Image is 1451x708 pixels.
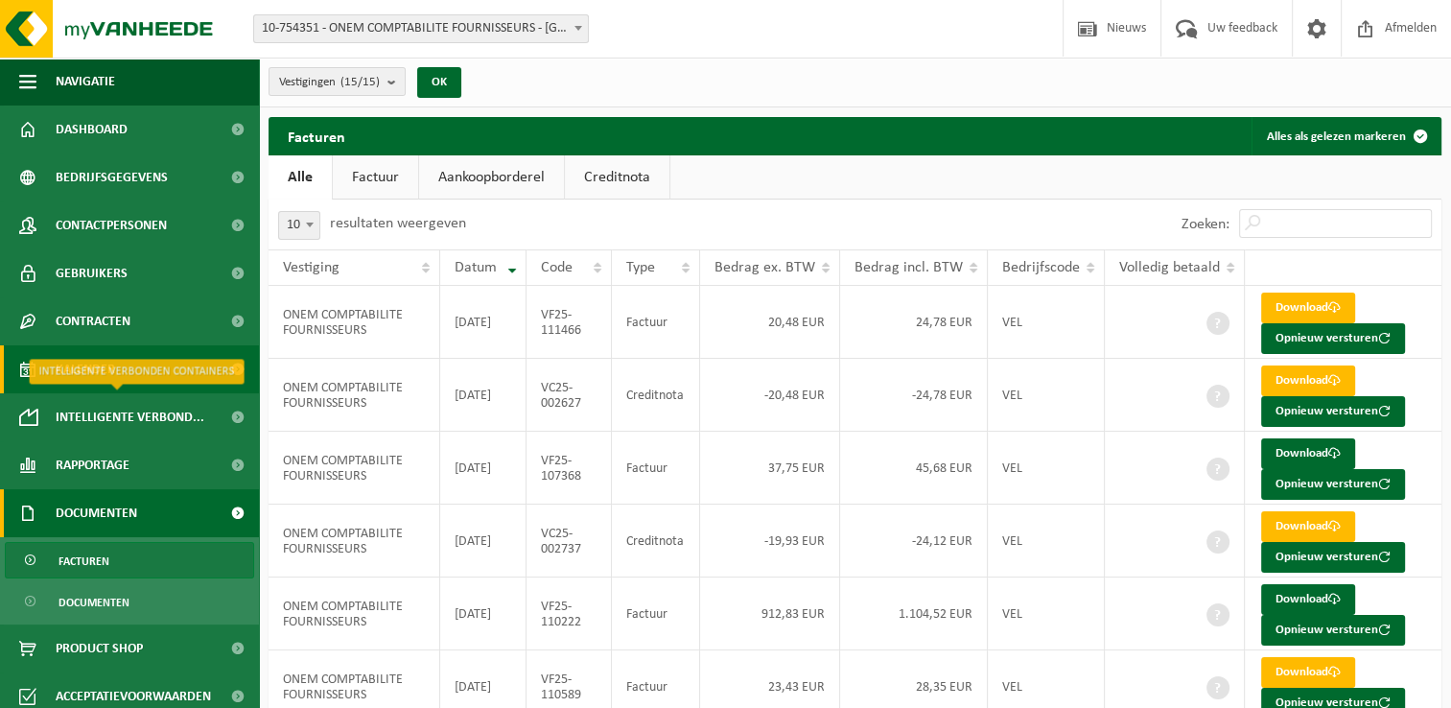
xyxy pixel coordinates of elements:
[1261,323,1405,354] button: Opnieuw versturen
[56,249,128,297] span: Gebruikers
[56,201,167,249] span: Contactpersonen
[1261,657,1355,688] a: Download
[1261,469,1405,500] button: Opnieuw versturen
[541,260,573,275] span: Code
[565,155,669,200] a: Creditnota
[269,155,332,200] a: Alle
[59,584,129,621] span: Documenten
[440,578,527,650] td: [DATE]
[612,432,699,505] td: Factuur
[455,260,497,275] span: Datum
[700,505,840,578] td: -19,93 EUR
[56,441,129,489] span: Rapportage
[1261,438,1355,469] a: Download
[1119,260,1220,275] span: Volledig betaald
[527,432,612,505] td: VF25-107368
[700,286,840,359] td: 20,48 EUR
[527,578,612,650] td: VF25-110222
[56,345,115,393] span: Kalender
[1261,396,1405,427] button: Opnieuw versturen
[1252,117,1439,155] button: Alles als gelezen markeren
[56,153,168,201] span: Bedrijfsgegevens
[440,432,527,505] td: [DATE]
[988,578,1105,650] td: VEL
[854,260,963,275] span: Bedrag incl. BTW
[333,155,418,200] a: Factuur
[612,359,699,432] td: Creditnota
[988,359,1105,432] td: VEL
[440,286,527,359] td: [DATE]
[527,286,612,359] td: VF25-111466
[1002,260,1080,275] span: Bedrijfscode
[440,505,527,578] td: [DATE]
[56,106,128,153] span: Dashboard
[988,432,1105,505] td: VEL
[279,68,380,97] span: Vestigingen
[253,14,589,43] span: 10-754351 - ONEM COMPTABILITE FOURNISSEURS - BRUXELLES
[269,359,440,432] td: ONEM COMPTABILITE FOURNISSEURS
[840,286,988,359] td: 24,78 EUR
[56,58,115,106] span: Navigatie
[840,505,988,578] td: -24,12 EUR
[269,432,440,505] td: ONEM COMPTABILITE FOURNISSEURS
[988,286,1105,359] td: VEL
[340,76,380,88] count: (15/15)
[840,578,988,650] td: 1.104,52 EUR
[5,542,254,578] a: Facturen
[700,432,840,505] td: 37,75 EUR
[840,359,988,432] td: -24,78 EUR
[279,212,319,239] span: 10
[269,505,440,578] td: ONEM COMPTABILITE FOURNISSEURS
[714,260,815,275] span: Bedrag ex. BTW
[527,505,612,578] td: VC25-002737
[269,578,440,650] td: ONEM COMPTABILITE FOURNISSEURS
[269,67,406,96] button: Vestigingen(15/15)
[700,359,840,432] td: -20,48 EUR
[330,216,466,231] label: resultaten weergeven
[269,286,440,359] td: ONEM COMPTABILITE FOURNISSEURS
[254,15,588,42] span: 10-754351 - ONEM COMPTABILITE FOURNISSEURS - BRUXELLES
[1261,542,1405,573] button: Opnieuw versturen
[5,583,254,620] a: Documenten
[1261,511,1355,542] a: Download
[56,625,143,673] span: Product Shop
[626,260,655,275] span: Type
[440,359,527,432] td: [DATE]
[269,117,364,154] h2: Facturen
[59,543,109,579] span: Facturen
[278,211,320,240] span: 10
[419,155,564,200] a: Aankoopborderel
[1261,293,1355,323] a: Download
[612,578,699,650] td: Factuur
[527,359,612,432] td: VC25-002627
[988,505,1105,578] td: VEL
[56,393,204,441] span: Intelligente verbond...
[1182,217,1229,232] label: Zoeken:
[56,489,137,537] span: Documenten
[612,505,699,578] td: Creditnota
[1261,366,1355,396] a: Download
[1261,615,1405,646] button: Opnieuw versturen
[283,260,339,275] span: Vestiging
[56,297,130,345] span: Contracten
[417,67,461,98] button: OK
[612,286,699,359] td: Factuur
[1261,584,1355,615] a: Download
[840,432,988,505] td: 45,68 EUR
[700,578,840,650] td: 912,83 EUR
